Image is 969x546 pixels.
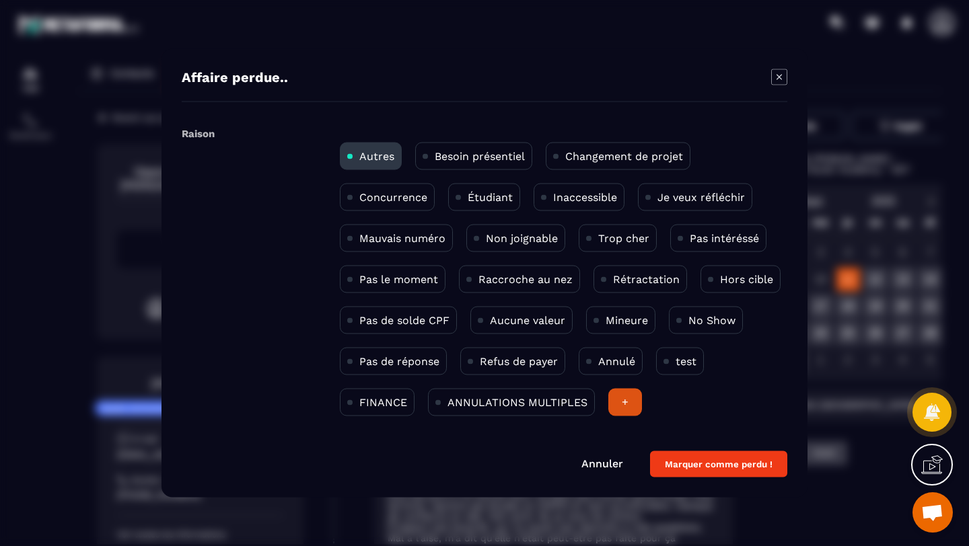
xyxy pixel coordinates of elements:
p: Raccroche au nez [478,273,573,286]
p: Annulé [598,355,635,368]
p: Pas intéréssé [690,232,759,245]
p: ANNULATIONS MULTIPLES [447,396,587,409]
p: No Show [688,314,735,327]
p: Je veux réfléchir [657,191,745,204]
h4: Affaire perdue.. [182,69,288,88]
p: Inaccessible [553,191,617,204]
p: Autres [359,150,394,163]
p: Pas de réponse [359,355,439,368]
p: Changement de projet [565,150,683,163]
p: Trop cher [598,232,649,245]
p: Non joignable [486,232,558,245]
label: Raison [182,128,215,140]
p: Pas le moment [359,273,438,286]
p: Refus de payer [480,355,558,368]
div: + [608,389,642,416]
p: Aucune valeur [490,314,565,327]
p: test [676,355,696,368]
button: Marquer comme perdu ! [650,451,787,477]
p: Rétractation [613,273,680,286]
p: Besoin présentiel [435,150,525,163]
div: Ouvrir le chat [912,492,953,533]
p: Concurrence [359,191,427,204]
p: FINANCE [359,396,407,409]
p: Pas de solde CPF [359,314,450,327]
a: Annuler [581,457,623,470]
p: Hors cible [720,273,773,286]
p: Mineure [606,314,648,327]
p: Étudiant [468,191,513,204]
p: Mauvais numéro [359,232,445,245]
